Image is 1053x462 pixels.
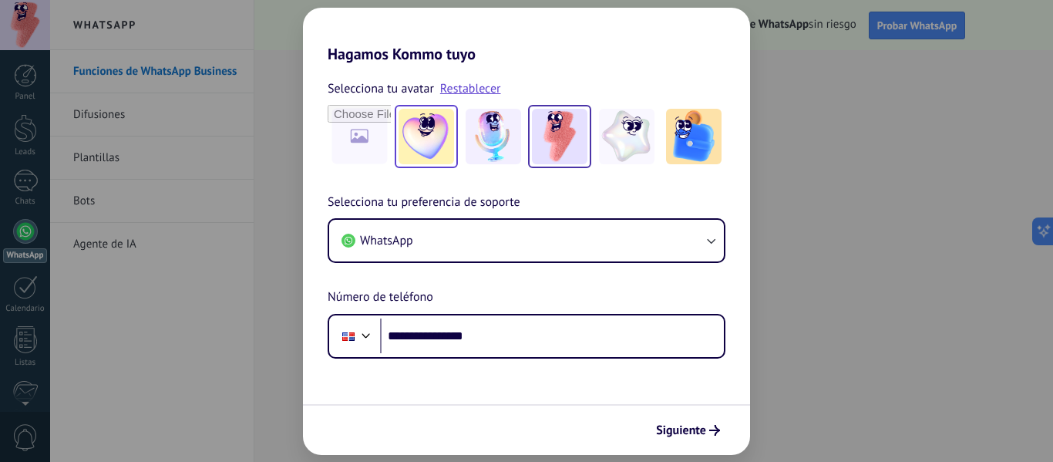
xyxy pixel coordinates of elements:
span: Número de teléfono [328,288,433,308]
span: Selecciona tu preferencia de soporte [328,193,520,213]
button: Siguiente [649,417,727,443]
img: -4.jpeg [599,109,654,164]
span: Selecciona tu avatar [328,79,434,99]
h2: Hagamos Kommo tuyo [303,8,750,63]
div: Dominican Republic: + 1 [334,320,363,352]
button: WhatsApp [329,220,724,261]
span: Siguiente [656,425,706,436]
img: -3.jpeg [532,109,587,164]
a: Restablecer [440,81,501,96]
img: -5.jpeg [666,109,722,164]
img: -2.jpeg [466,109,521,164]
span: WhatsApp [360,233,413,248]
img: -1.jpeg [399,109,454,164]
